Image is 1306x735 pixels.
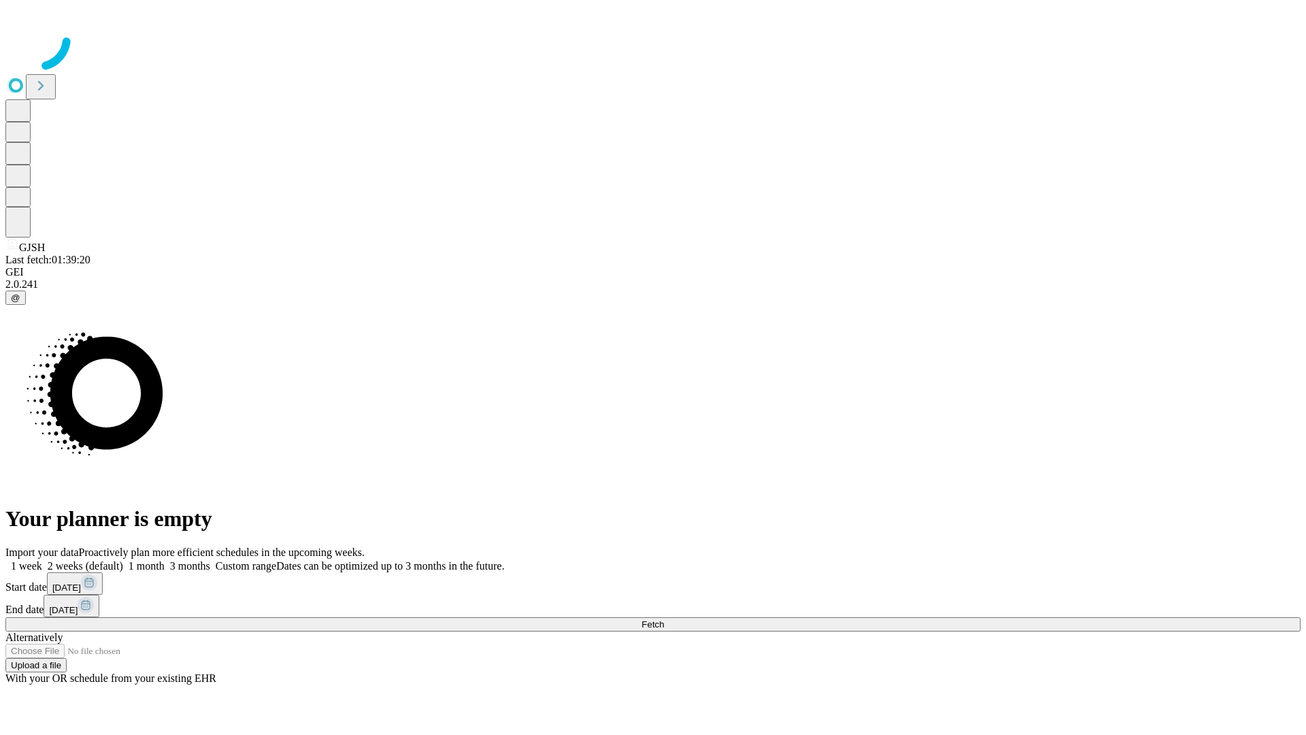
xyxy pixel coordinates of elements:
[5,546,79,558] span: Import your data
[276,560,504,572] span: Dates can be optimized up to 3 months in the future.
[11,293,20,303] span: @
[641,619,664,630] span: Fetch
[52,583,81,593] span: [DATE]
[5,595,1301,617] div: End date
[129,560,165,572] span: 1 month
[5,572,1301,595] div: Start date
[5,672,216,684] span: With your OR schedule from your existing EHR
[5,632,63,643] span: Alternatively
[19,242,45,253] span: GJSH
[5,617,1301,632] button: Fetch
[47,572,103,595] button: [DATE]
[5,278,1301,291] div: 2.0.241
[170,560,210,572] span: 3 months
[5,291,26,305] button: @
[44,595,99,617] button: [DATE]
[79,546,365,558] span: Proactively plan more efficient schedules in the upcoming weeks.
[5,266,1301,278] div: GEI
[5,658,67,672] button: Upload a file
[5,254,90,265] span: Last fetch: 01:39:20
[49,605,78,615] span: [DATE]
[216,560,276,572] span: Custom range
[11,560,42,572] span: 1 week
[48,560,123,572] span: 2 weeks (default)
[5,506,1301,532] h1: Your planner is empty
